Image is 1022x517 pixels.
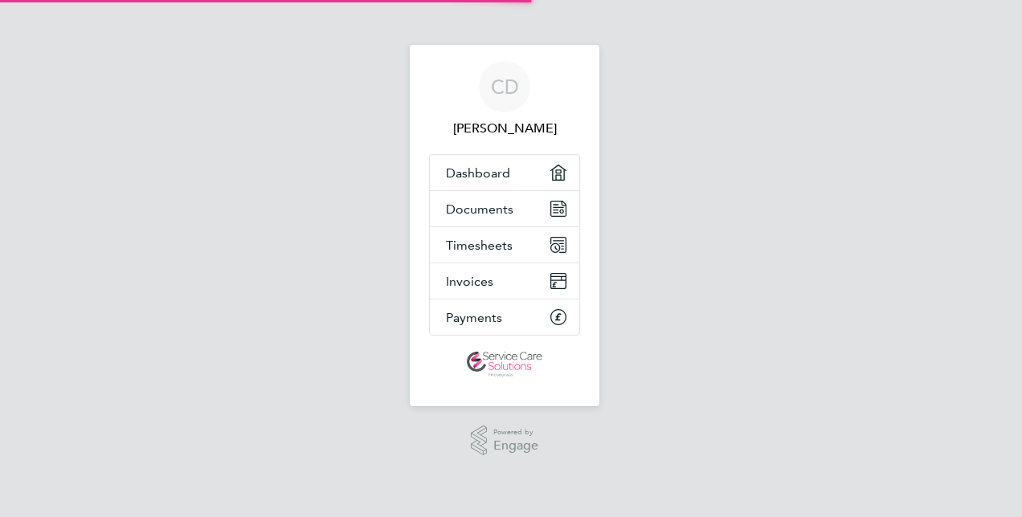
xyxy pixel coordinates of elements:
nav: Main navigation [410,45,599,406]
span: Documents [446,202,513,217]
span: CD [491,76,519,97]
img: servicecare-logo-retina.png [467,352,542,377]
a: Powered byEngage [471,425,539,456]
a: Payments [430,299,579,335]
span: Christopher D'Aguiar [429,119,580,138]
a: CD[PERSON_NAME] [429,61,580,138]
span: Dashboard [446,165,510,181]
a: Invoices [430,263,579,299]
span: Invoices [446,274,493,289]
span: Engage [493,439,538,453]
span: Payments [446,310,502,325]
a: Timesheets [430,227,579,263]
a: Go to home page [429,352,580,377]
a: Documents [430,191,579,226]
span: Timesheets [446,238,513,253]
span: Powered by [493,425,538,439]
a: Dashboard [430,155,579,190]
